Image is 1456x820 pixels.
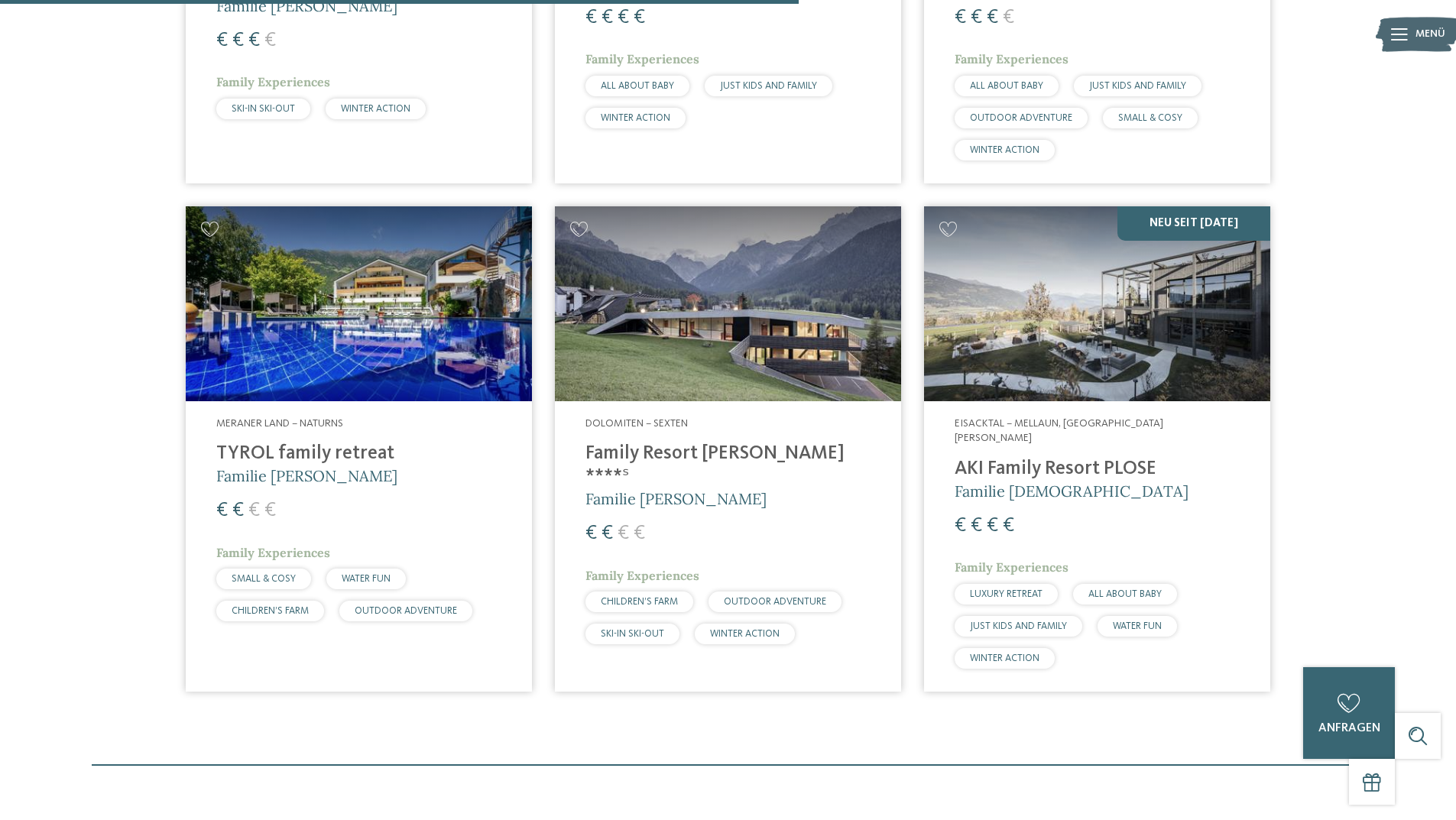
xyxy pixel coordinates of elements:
[955,481,1188,501] span: Familie [DEMOGRAPHIC_DATA]
[987,516,998,536] span: €
[585,523,597,543] span: €
[1113,621,1162,631] span: WATER FUN
[186,206,532,692] a: Familienhotels gesucht? Hier findet ihr die besten! Meraner Land – Naturns TYROL family retreat F...
[970,145,1039,155] span: WINTER ACTION
[585,568,699,583] span: Family Experiences
[264,31,276,50] span: €
[971,516,982,536] span: €
[555,206,901,692] a: Familienhotels gesucht? Hier findet ihr die besten! Dolomiten – Sexten Family Resort [PERSON_NAME...
[955,8,966,28] span: €
[248,31,260,50] span: €
[232,606,309,616] span: CHILDREN’S FARM
[355,606,457,616] span: OUTDOOR ADVENTURE
[987,8,998,28] span: €
[216,466,397,485] span: Familie [PERSON_NAME]
[924,206,1270,401] img: Familienhotels gesucht? Hier findet ihr die besten!
[970,653,1039,663] span: WINTER ACTION
[955,516,966,536] span: €
[1089,81,1186,91] span: JUST KIDS AND FAMILY
[971,8,982,28] span: €
[955,51,1068,66] span: Family Experiences
[955,458,1240,481] h4: AKI Family Resort PLOSE
[602,523,613,543] span: €
[970,589,1043,599] span: LUXURY RETREAT
[1118,113,1182,123] span: SMALL & COSY
[970,81,1043,91] span: ALL ABOUT BABY
[248,501,260,520] span: €
[924,206,1270,692] a: Familienhotels gesucht? Hier findet ihr die besten! NEU seit [DATE] Eisacktal – Mellaun, [GEOGRAP...
[618,8,629,28] span: €
[585,8,597,28] span: €
[216,442,501,465] h4: TYROL family retreat
[232,104,295,114] span: SKI-IN SKI-OUT
[602,8,613,28] span: €
[970,621,1067,631] span: JUST KIDS AND FAMILY
[955,418,1163,444] span: Eisacktal – Mellaun, [GEOGRAPHIC_DATA][PERSON_NAME]
[216,545,330,560] span: Family Experiences
[341,104,410,114] span: WINTER ACTION
[955,559,1068,575] span: Family Experiences
[601,629,664,639] span: SKI-IN SKI-OUT
[710,629,780,639] span: WINTER ACTION
[634,523,645,543] span: €
[216,501,228,520] span: €
[585,489,767,508] span: Familie [PERSON_NAME]
[1318,722,1380,734] span: anfragen
[618,523,629,543] span: €
[724,597,826,607] span: OUTDOOR ADVENTURE
[555,206,901,401] img: Family Resort Rainer ****ˢ
[970,113,1072,123] span: OUTDOOR ADVENTURE
[186,206,532,401] img: Familien Wellness Residence Tyrol ****
[601,81,674,91] span: ALL ABOUT BABY
[1003,8,1014,28] span: €
[585,442,871,488] h4: Family Resort [PERSON_NAME] ****ˢ
[601,113,670,123] span: WINTER ACTION
[601,597,678,607] span: CHILDREN’S FARM
[1303,667,1395,759] a: anfragen
[585,418,688,429] span: Dolomiten – Sexten
[216,418,343,429] span: Meraner Land – Naturns
[216,74,330,89] span: Family Experiences
[232,31,244,50] span: €
[216,31,228,50] span: €
[232,574,296,584] span: SMALL & COSY
[342,574,391,584] span: WATER FUN
[720,81,817,91] span: JUST KIDS AND FAMILY
[1088,589,1162,599] span: ALL ABOUT BABY
[585,51,699,66] span: Family Experiences
[232,501,244,520] span: €
[1003,516,1014,536] span: €
[634,8,645,28] span: €
[264,501,276,520] span: €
